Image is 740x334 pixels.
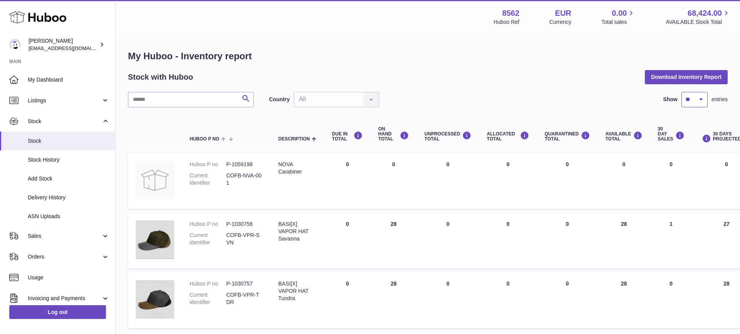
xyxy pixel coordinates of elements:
[226,280,263,287] dd: P-1030757
[550,18,572,26] div: Currency
[29,37,98,52] div: [PERSON_NAME]
[28,213,109,220] span: ASN Uploads
[601,8,636,26] a: 0.00 Total sales
[28,137,109,145] span: Stock
[487,131,529,142] div: ALLOCATED Total
[226,232,263,246] dd: COFB-VPR-SVN
[601,18,636,26] span: Total sales
[278,220,316,242] div: BASI[X] VAPOR HAT Savanna
[136,161,174,199] img: product image
[688,8,722,18] span: 68,424.00
[479,272,537,328] td: 0
[494,18,520,26] div: Huboo Ref
[650,213,692,269] td: 1
[479,213,537,269] td: 0
[324,213,370,269] td: 0
[278,280,316,302] div: BASI[X] VAPOR HAT Tundra
[226,161,263,168] dd: P-1059198
[566,221,569,227] span: 0
[324,272,370,328] td: 0
[226,172,263,187] dd: COFB-NVA-001
[417,213,479,269] td: 0
[269,96,290,103] label: Country
[28,274,109,281] span: Usage
[666,8,731,26] a: 68,424.00 AVAILABLE Stock Total
[28,76,109,83] span: My Dashboard
[650,153,692,209] td: 0
[136,220,174,259] img: product image
[9,305,106,319] a: Log out
[190,280,226,287] dt: Huboo P no
[190,172,226,187] dt: Current identifier
[566,161,569,167] span: 0
[650,272,692,328] td: 0
[598,272,650,328] td: 28
[28,253,101,261] span: Orders
[28,232,101,240] span: Sales
[190,291,226,306] dt: Current identifier
[370,213,417,269] td: 28
[417,153,479,209] td: 0
[190,161,226,168] dt: Huboo P no
[424,131,471,142] div: UNPROCESSED Total
[502,8,520,18] strong: 8562
[28,175,109,182] span: Add Stock
[332,131,363,142] div: DUE IN TOTAL
[479,153,537,209] td: 0
[128,50,728,62] h1: My Huboo - Inventory report
[28,118,101,125] span: Stock
[555,8,571,18] strong: EUR
[645,70,728,84] button: Download Inventory Report
[278,137,310,142] span: Description
[28,194,109,201] span: Delivery History
[378,127,409,142] div: ON HAND Total
[28,156,109,164] span: Stock History
[666,18,731,26] span: AVAILABLE Stock Total
[598,153,650,209] td: 0
[417,272,479,328] td: 0
[605,131,642,142] div: AVAILABLE Total
[190,137,219,142] span: Huboo P no
[128,72,193,82] h2: Stock with Huboo
[190,232,226,246] dt: Current identifier
[9,39,21,50] img: fumi@codeofbell.com
[190,220,226,228] dt: Huboo P no
[226,220,263,228] dd: P-1030758
[278,161,316,175] div: NOVA Carabiner
[566,281,569,287] span: 0
[28,295,101,302] span: Invoicing and Payments
[136,280,174,319] img: product image
[658,127,684,142] div: 30 DAY SALES
[711,96,728,103] span: entries
[612,8,627,18] span: 0.00
[370,272,417,328] td: 28
[226,291,263,306] dd: COFB-VPR-TDR
[29,45,113,51] span: [EMAIL_ADDRESS][DOMAIN_NAME]
[545,131,590,142] div: QUARANTINED Total
[598,213,650,269] td: 28
[28,97,101,104] span: Listings
[663,96,678,103] label: Show
[370,153,417,209] td: 0
[324,153,370,209] td: 0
